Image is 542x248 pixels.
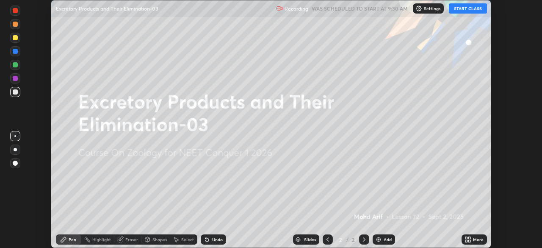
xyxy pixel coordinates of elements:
div: Add [384,237,392,242]
div: Undo [212,237,223,242]
div: Eraser [125,237,138,242]
div: Pen [69,237,76,242]
div: Slides [304,237,316,242]
div: / [346,237,349,242]
div: 2 [336,237,345,242]
div: 2 [351,236,356,243]
h5: WAS SCHEDULED TO START AT 9:30 AM [312,5,408,12]
div: More [473,237,484,242]
div: Shapes [152,237,167,242]
p: Settings [424,6,440,11]
div: Highlight [92,237,111,242]
div: Select [181,237,194,242]
p: Excretory Products and Their Elimination-03 [56,5,158,12]
img: class-settings-icons [415,5,422,12]
button: START CLASS [449,3,487,14]
p: Recording [285,6,308,12]
img: recording.375f2c34.svg [276,5,283,12]
img: add-slide-button [375,236,382,243]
